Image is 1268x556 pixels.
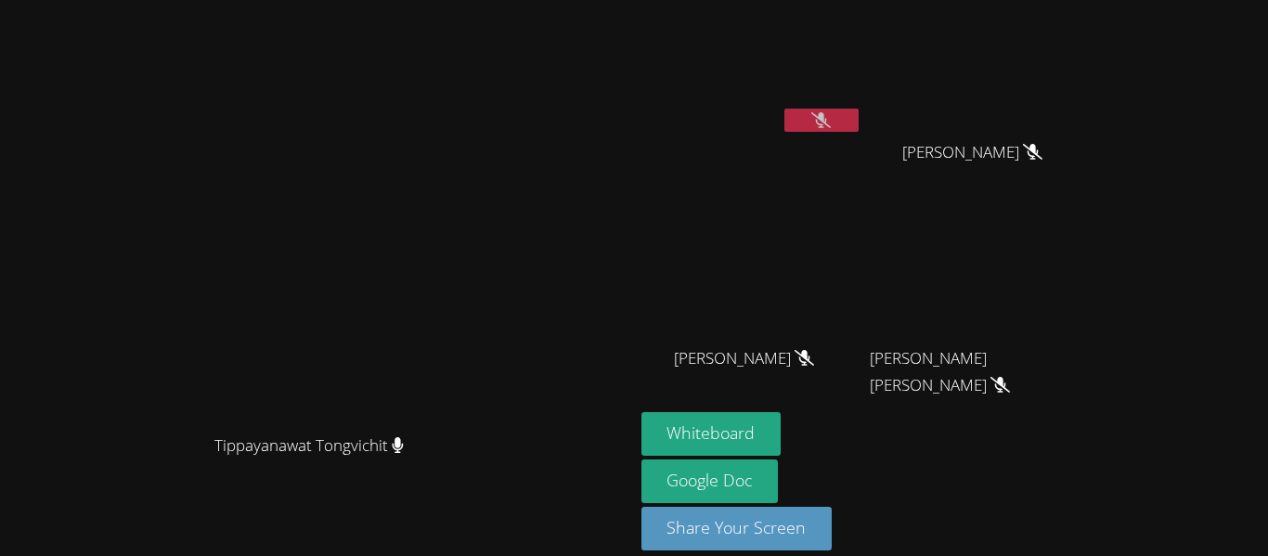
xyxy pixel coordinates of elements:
a: Google Doc [641,459,779,503]
span: [PERSON_NAME] [PERSON_NAME] [870,345,1076,399]
span: [PERSON_NAME] [674,345,814,372]
button: Whiteboard [641,412,782,456]
span: [PERSON_NAME] [902,139,1042,166]
button: Share Your Screen [641,507,833,550]
span: Tippayanawat Tongvichit [214,433,404,459]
